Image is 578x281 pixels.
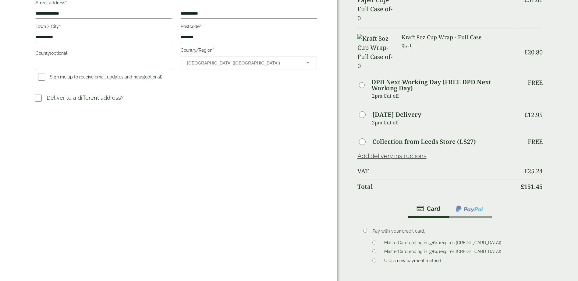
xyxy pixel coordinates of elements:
span: (optional) [50,51,69,56]
label: Country/Region [181,46,317,56]
label: Sign me up to receive email updates and news [36,75,165,81]
span: Country/Region [181,56,317,69]
bdi: 12.95 [524,111,543,119]
label: Town / City [36,22,172,33]
span: £ [521,182,524,191]
abbr: required [59,24,60,29]
p: Pay with your credit card. [372,228,534,234]
span: United Kingdom (UK) [187,57,298,69]
label: MasterCard ending in 5764 (expires [CREDIT_CARD_DATA]) [382,240,504,247]
input: Sign me up to receive email updates and news(optional) [38,74,45,81]
p: Free [528,79,543,86]
th: VAT [357,164,517,179]
label: Use a new payment method [382,258,444,265]
bdi: 151.45 [521,182,543,191]
label: Collection from Leeds Store (LS27) [372,139,476,145]
span: £ [524,48,528,56]
p: Deliver to a different address? [47,94,124,102]
abbr: required [65,0,67,5]
h3: Kraft 8oz Cup Wrap - Full Case [402,34,516,41]
p: 2pm Cut off [372,91,517,100]
abbr: required [212,48,214,53]
bdi: 20.80 [524,48,543,56]
img: stripe.png [417,205,441,212]
bdi: 25.24 [524,167,543,175]
th: Total [357,179,517,194]
label: MasterCard ending in 5764 (expires [CREDIT_CARD_DATA]) [382,249,504,256]
label: DPD Next Working Day (FREE DPD Next Working Day) [371,79,516,91]
span: £ [524,167,528,175]
img: ppcp-gateway.png [455,205,484,213]
a: Add delivery instructions [357,152,427,160]
span: (optional) [144,75,162,79]
small: Qty: 1 [402,43,412,48]
span: £ [524,111,528,119]
abbr: required [200,24,201,29]
label: County [36,49,172,59]
img: Kraft 8oz Cup Wrap-Full Case of-0 [357,34,395,71]
p: 2pm Cut off [372,118,517,127]
label: [DATE] Delivery [372,112,421,118]
label: Postcode [181,22,317,33]
p: Free [528,138,543,145]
